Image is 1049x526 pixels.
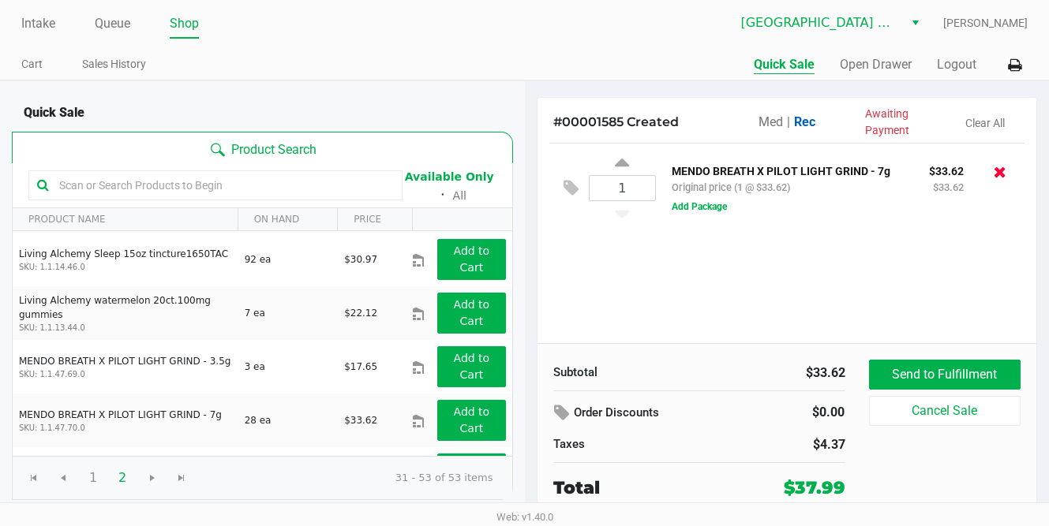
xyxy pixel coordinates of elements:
[437,239,505,280] button: Add to Cart
[13,447,238,501] td: mini mouth peace
[865,106,950,139] p: Awaiting Payment
[933,181,964,193] small: $33.62
[553,475,732,501] div: Total
[672,181,790,193] small: Original price (1 @ $33.62)
[19,368,231,380] p: SKU: 1.1.47.69.0
[238,447,338,501] td: 16 ea
[344,254,377,265] span: $30.97
[13,340,238,394] td: MENDO BREATH X PILOT LIGHT GRIND - 3.5g
[763,399,845,426] div: $0.00
[146,472,159,484] span: Go to the next page
[929,161,964,177] p: $33.62
[209,470,493,486] kendo-pager-info: 31 - 53 of 53 items
[57,472,69,484] span: Go to the previous page
[344,361,377,372] span: $17.65
[754,55,815,74] button: Quick Sale
[553,364,687,382] div: Subtotal
[13,233,238,286] td: Living Alchemy Sleep 15oz tincture1650TAC
[95,13,130,35] a: Queue
[21,13,55,35] a: Intake
[454,244,490,274] app-button-loader: Add to Cart
[453,188,466,204] button: All
[344,415,377,426] span: $33.62
[711,364,845,382] div: $33.62
[454,298,490,327] app-button-loader: Add to Cart
[553,435,687,453] div: Taxes
[82,54,146,74] a: Sales History
[904,9,927,37] button: Select
[53,173,394,197] input: Scan or Search Products to Begin
[231,140,317,159] span: Product Search
[344,308,377,319] span: $22.12
[553,399,740,427] div: Order Discounts
[19,422,231,434] p: SKU: 1.1.47.70.0
[238,394,338,447] td: 28 ea
[496,511,553,523] span: Web: v1.40.0
[784,475,845,501] div: $37.99
[238,208,338,231] th: ON HAND
[553,114,679,129] span: 00001585 Created
[454,405,490,435] app-button-loader: Add to Cart
[711,435,845,454] div: $4.37
[672,200,727,214] button: Add Package
[13,286,238,340] td: Living Alchemy watermelon 20ct.100mg gummies
[437,400,505,441] button: Add to Cart
[840,55,912,74] button: Open Drawer
[965,115,1005,132] button: Clear All
[170,13,199,35] a: Shop
[21,54,43,74] a: Cart
[437,346,505,387] button: Add to Cart
[437,293,505,334] button: Add to Cart
[553,114,562,129] span: #
[78,463,108,493] span: Page 1
[943,15,1028,32] span: [PERSON_NAME]
[167,463,197,493] span: Go to the last page
[48,463,78,493] span: Go to the previous page
[19,463,49,493] span: Go to the first page
[137,463,167,493] span: Go to the next page
[672,161,905,177] p: MENDO BREATH X PILOT LIGHT GRIND - 7g
[454,352,490,381] app-button-loader: Add to Cart
[13,394,238,447] td: MENDO BREATH X PILOT LIGHT GRIND - 7g
[238,340,338,394] td: 3 ea
[740,13,894,32] span: [GEOGRAPHIC_DATA] Retail
[24,89,501,132] h6: Quick Sale
[238,286,338,340] td: 7 ea
[794,114,815,129] span: Rec
[107,463,137,493] span: Page 2
[175,472,188,484] span: Go to the last page
[19,322,231,334] p: SKU: 1.1.13.44.0
[869,360,1021,390] button: Send to Fulfillment
[433,188,453,203] span: ᛫
[937,55,976,74] button: Logout
[13,208,512,456] div: Data table
[787,114,790,129] span: |
[19,261,231,273] p: SKU: 1.1.14.46.0
[759,114,783,129] span: Med
[13,208,238,231] th: PRODUCT NAME
[238,233,338,286] td: 92 ea
[28,472,40,484] span: Go to the first page
[869,396,1021,426] button: Cancel Sale
[337,208,412,231] th: PRICE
